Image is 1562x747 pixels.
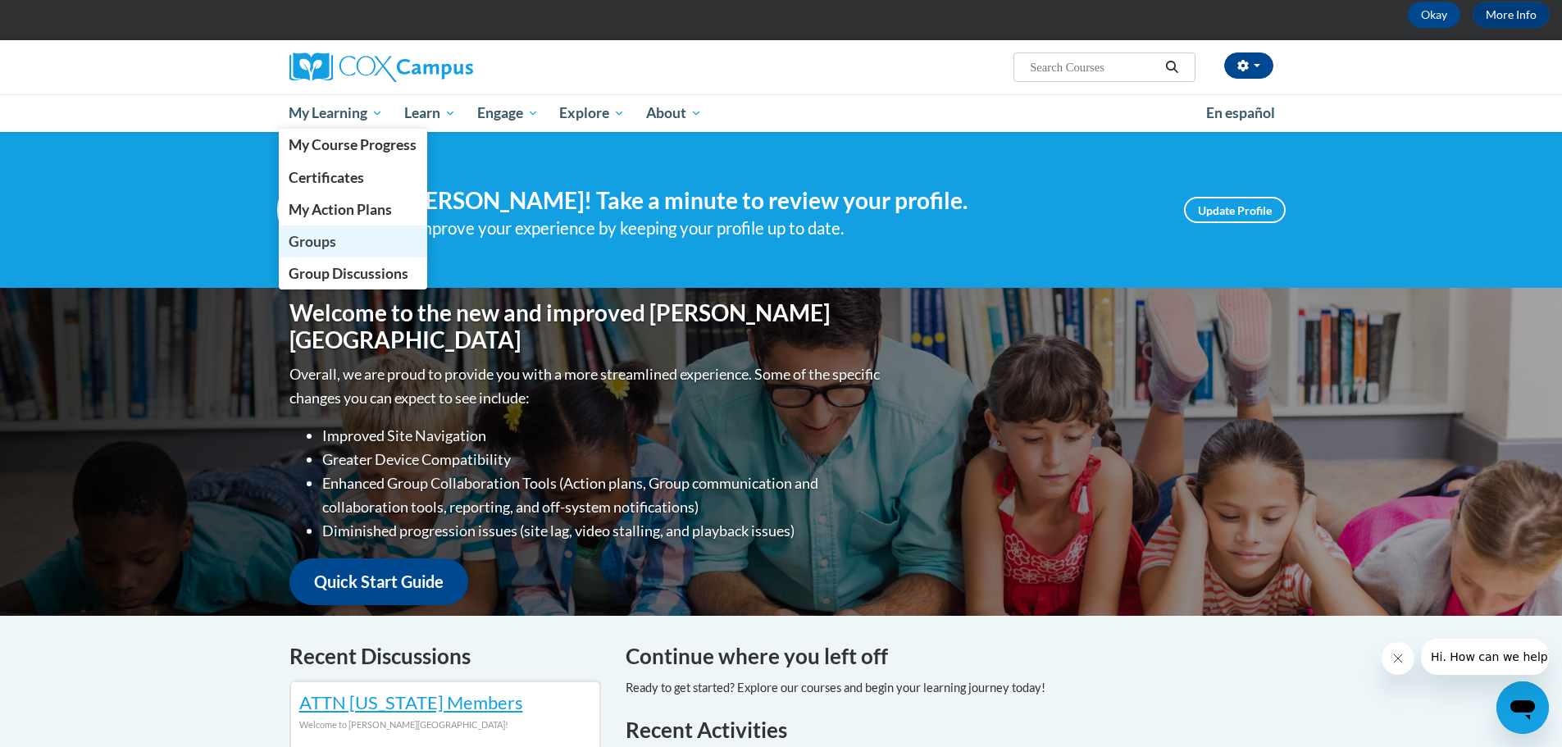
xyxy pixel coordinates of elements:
[1473,2,1550,28] a: More Info
[477,103,539,123] span: Engage
[279,94,394,132] a: My Learning
[1159,57,1184,77] button: Search
[277,173,351,247] img: Profile Image
[626,640,1273,672] h4: Continue where you left off
[279,129,428,161] a: My Course Progress
[549,94,635,132] a: Explore
[467,94,549,132] a: Engage
[646,103,702,123] span: About
[289,640,601,672] h4: Recent Discussions
[394,94,467,132] a: Learn
[376,215,1159,242] div: Help improve your experience by keeping your profile up to date.
[1195,96,1286,130] a: En español
[289,233,336,250] span: Groups
[635,94,713,132] a: About
[322,448,884,471] li: Greater Device Compatibility
[1421,639,1549,675] iframe: Message from company
[559,103,625,123] span: Explore
[10,11,133,25] span: Hi. How can we help?
[289,103,383,123] span: My Learning
[279,162,428,194] a: Certificates
[322,519,884,543] li: Diminished progression issues (site lag, video stalling, and playback issues)
[322,471,884,519] li: Enhanced Group Collaboration Tools (Action plans, Group communication and collaboration tools, re...
[289,52,473,82] img: Cox Campus
[626,715,1273,745] h1: Recent Activities
[1206,104,1275,121] span: En español
[289,52,601,82] a: Cox Campus
[265,94,1298,132] div: Main menu
[299,716,591,734] div: Welcome to [PERSON_NAME][GEOGRAPHIC_DATA]!
[279,194,428,225] a: My Action Plans
[322,424,884,448] li: Improved Site Navigation
[1184,197,1286,223] a: Update Profile
[289,299,884,354] h1: Welcome to the new and improved [PERSON_NAME][GEOGRAPHIC_DATA]
[289,558,468,605] a: Quick Start Guide
[376,187,1159,215] h4: Hi [PERSON_NAME]! Take a minute to review your profile.
[289,136,417,153] span: My Course Progress
[299,691,523,713] a: ATTN [US_STATE] Members
[279,225,428,257] a: Groups
[1224,52,1273,79] button: Account Settings
[1496,681,1549,734] iframe: Button to launch messaging window
[289,265,408,282] span: Group Discussions
[404,103,456,123] span: Learn
[1408,2,1460,28] button: Okay
[279,257,428,289] a: Group Discussions
[289,169,364,186] span: Certificates
[289,362,884,410] p: Overall, we are proud to provide you with a more streamlined experience. Some of the specific cha...
[289,201,392,218] span: My Action Plans
[1382,642,1414,675] iframe: Close message
[1028,57,1159,77] input: Search Courses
